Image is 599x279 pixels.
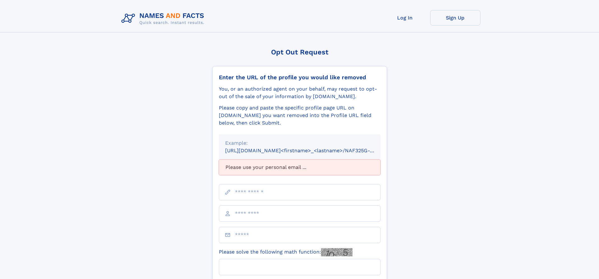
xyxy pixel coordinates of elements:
small: [URL][DOMAIN_NAME]<firstname>_<lastname>/NAF325G-xxxxxxxx [225,148,392,153]
div: Please use your personal email ... [219,159,380,175]
img: Logo Names and Facts [119,10,209,27]
label: Please solve the following math function: [219,248,352,256]
div: Please copy and paste the specific profile page URL on [DOMAIN_NAME] you want removed into the Pr... [219,104,380,127]
a: Log In [380,10,430,25]
div: Opt Out Request [212,48,387,56]
div: You, or an authorized agent on your behalf, may request to opt-out of the sale of your informatio... [219,85,380,100]
div: Enter the URL of the profile you would like removed [219,74,380,81]
div: Example: [225,139,374,147]
a: Sign Up [430,10,480,25]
